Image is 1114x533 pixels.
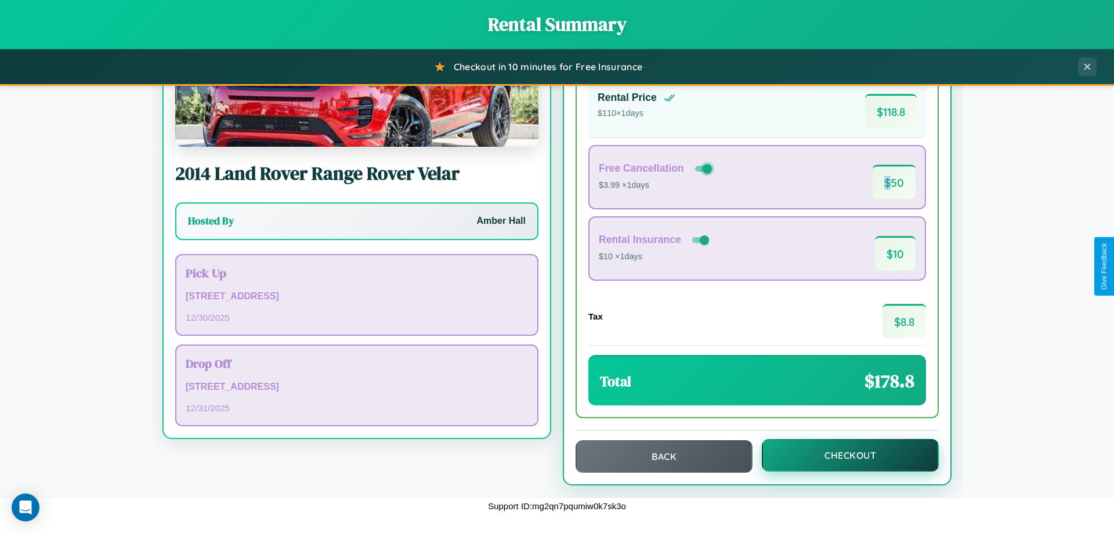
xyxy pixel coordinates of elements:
p: $ 110 × 1 days [598,106,675,121]
h3: Hosted By [188,214,234,228]
span: $ 178.8 [865,368,914,394]
p: 12 / 31 / 2025 [186,400,528,416]
span: $ 118.8 [865,94,917,128]
h4: Tax [588,311,603,321]
h3: Pick Up [186,264,528,281]
h4: Rental Price [598,92,657,104]
img: Land Rover Range Rover Velar [175,31,538,147]
h4: Rental Insurance [599,234,681,246]
h3: Drop Off [186,355,528,372]
p: [STREET_ADDRESS] [186,379,528,396]
div: Give Feedback [1100,243,1108,290]
h1: Rental Summary [12,12,1102,37]
span: $ 10 [875,236,916,270]
h2: 2014 Land Rover Range Rover Velar [175,161,538,186]
button: Back [576,440,753,473]
p: Amber Hall [477,213,526,230]
button: Checkout [762,439,939,472]
span: $ 50 [873,165,916,199]
h3: Total [600,372,631,391]
span: Checkout in 10 minutes for Free Insurance [454,61,642,72]
p: Support ID: mg2qn7pqumiw0k7sk3o [488,498,626,514]
h4: Free Cancellation [599,162,684,175]
p: [STREET_ADDRESS] [186,288,528,305]
p: 12 / 30 / 2025 [186,310,528,325]
div: Open Intercom Messenger [12,494,39,521]
span: $ 8.8 [882,304,926,338]
p: $3.99 × 1 days [599,178,714,193]
p: $10 × 1 days [599,249,711,264]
